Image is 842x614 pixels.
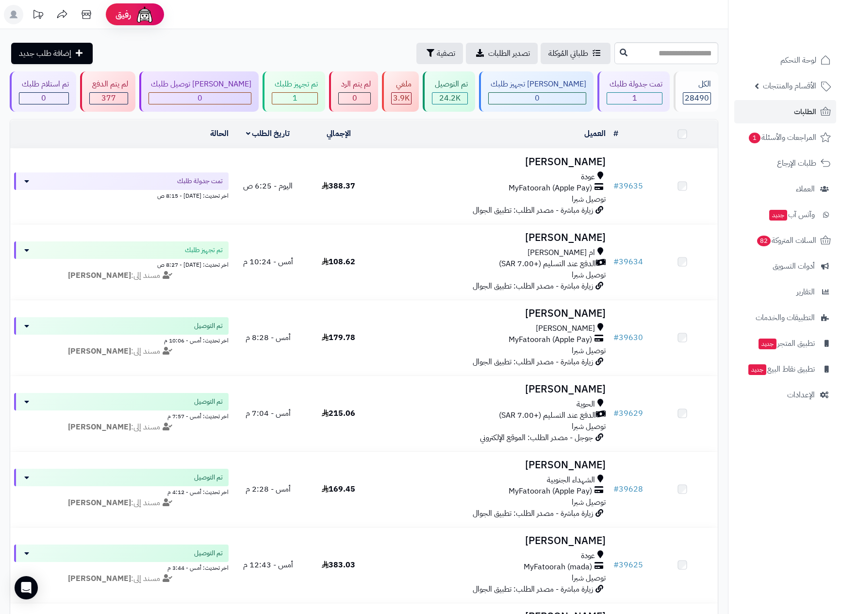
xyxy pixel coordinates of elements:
a: الحالة [210,128,229,139]
span: لوحة التحكم [780,53,816,67]
a: تطبيق نقاط البيعجديد [734,358,836,381]
span: تم التوصيل [194,321,223,331]
a: وآتس آبجديد [734,203,836,226]
strong: [PERSON_NAME] [68,421,131,433]
span: زيارة مباشرة - مصدر الطلب: تطبيق الجوال [473,356,593,368]
span: الحوية [577,399,595,410]
a: العملاء [734,177,836,201]
a: لم يتم الرد 0 [327,71,380,112]
span: عودة [581,550,595,562]
span: إضافة طلب جديد [19,48,71,59]
span: 82 [757,235,771,247]
span: توصيل شبرا [572,345,606,357]
span: 0 [535,92,540,104]
div: 377 [90,93,128,104]
span: زيارة مباشرة - مصدر الطلب: تطبيق الجوال [473,583,593,595]
a: تطبيق المتجرجديد [734,332,836,355]
span: أدوات التسويق [773,259,815,273]
div: لم يتم الدفع [89,79,128,90]
span: زيارة مباشرة - مصدر الطلب: تطبيق الجوال [473,508,593,519]
span: 24.2K [439,92,461,104]
a: #39630 [613,332,643,343]
span: 215.06 [322,408,355,419]
a: طلباتي المُوكلة [541,43,611,64]
span: تم التوصيل [194,473,223,482]
div: 0 [19,93,68,104]
a: طلبات الإرجاع [734,152,836,175]
span: توصيل شبرا [572,193,606,205]
span: 179.78 [322,332,355,343]
span: MyFatoorah (Apple Pay) [509,183,592,194]
a: #39629 [613,408,643,419]
span: 383.03 [322,559,355,571]
span: تصدير الطلبات [488,48,530,59]
span: 377 [101,92,116,104]
a: #39628 [613,483,643,495]
a: الكل28490 [672,71,720,112]
div: مسند إلى: [7,497,236,509]
a: [PERSON_NAME] توصيل طلبك 0 [137,71,261,112]
div: اخر تحديث: أمس - 10:06 م [14,335,229,345]
span: الأقسام والمنتجات [763,79,816,93]
span: توصيل شبرا [572,421,606,432]
a: تم التوصيل 24.2K [421,71,477,112]
h3: [PERSON_NAME] [378,384,606,395]
a: المراجعات والأسئلة1 [734,126,836,149]
span: المراجعات والأسئلة [748,131,816,144]
span: 388.37 [322,180,355,192]
span: ام [PERSON_NAME] [528,247,595,258]
a: الإجمالي [327,128,351,139]
a: التطبيقات والخدمات [734,306,836,329]
div: 1 [272,93,317,104]
span: الشهداء الجنوبية [547,475,595,486]
span: العملاء [796,182,815,196]
strong: [PERSON_NAME] [68,497,131,509]
span: توصيل شبرا [572,496,606,508]
span: تطبيق المتجر [758,337,815,350]
a: تم تجهيز طلبك 1 [261,71,327,112]
div: 3880 [392,93,411,104]
div: اخر تحديث: أمس - 4:12 م [14,486,229,496]
span: تصفية [437,48,455,59]
span: توصيل شبرا [572,572,606,584]
a: ملغي 3.9K [380,71,421,112]
a: تحديثات المنصة [26,5,50,27]
a: تاريخ الطلب [246,128,290,139]
span: # [613,332,619,343]
span: # [613,559,619,571]
div: اخر تحديث: أمس - 7:57 م [14,410,229,421]
strong: [PERSON_NAME] [68,345,131,357]
img: ai-face.png [135,5,154,24]
span: عودة [581,171,595,183]
span: التطبيقات والخدمات [756,311,815,324]
a: #39625 [613,559,643,571]
div: اخر تحديث: [DATE] - 8:15 ص [14,190,229,200]
div: تمت جدولة طلبك [607,79,662,90]
span: 1 [632,92,637,104]
span: # [613,408,619,419]
div: تم استلام طلبك [19,79,69,90]
span: تم التوصيل [194,397,223,407]
span: MyFatoorah (mada) [524,562,592,573]
a: لم يتم الدفع 377 [78,71,137,112]
div: تم التوصيل [432,79,468,90]
div: مسند إلى: [7,346,236,357]
span: جديد [769,210,787,221]
div: مسند إلى: [7,573,236,584]
span: 0 [198,92,202,104]
span: 3.9K [393,92,410,104]
span: # [613,180,619,192]
h3: [PERSON_NAME] [378,232,606,243]
span: 0 [41,92,46,104]
span: جديد [748,364,766,375]
span: أمس - 10:24 م [243,256,293,268]
span: 169.45 [322,483,355,495]
div: [PERSON_NAME] توصيل طلبك [149,79,252,90]
span: 108.62 [322,256,355,268]
a: السلات المتروكة82 [734,229,836,252]
a: العميل [584,128,606,139]
span: اليوم - 6:25 ص [243,180,293,192]
span: 28490 [685,92,709,104]
button: تصفية [416,43,463,64]
div: مسند إلى: [7,270,236,281]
